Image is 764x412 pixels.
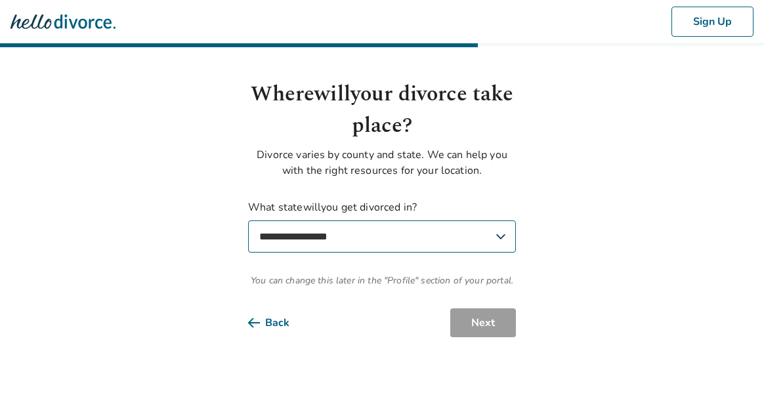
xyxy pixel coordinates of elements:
[450,308,516,337] button: Next
[248,199,516,253] label: What state will you get divorced in?
[248,274,516,287] span: You can change this later in the "Profile" section of your portal.
[671,7,753,37] button: Sign Up
[248,147,516,178] p: Divorce varies by county and state. We can help you with the right resources for your location.
[248,79,516,142] h1: Where will your divorce take place?
[248,308,310,337] button: Back
[248,220,516,253] select: What statewillyou get divorced in?
[698,349,764,412] iframe: Chat Widget
[11,9,116,35] img: Hello Divorce Logo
